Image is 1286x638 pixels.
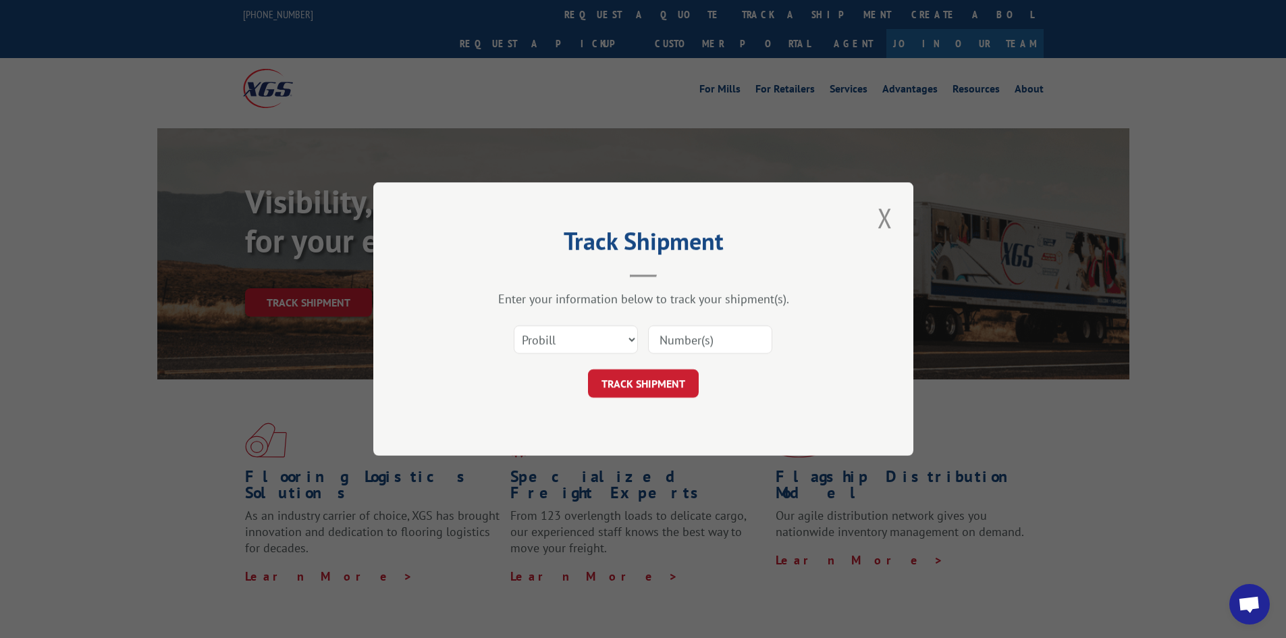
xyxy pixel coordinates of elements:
a: Open chat [1229,584,1270,624]
button: Close modal [874,199,896,236]
input: Number(s) [648,325,772,354]
h2: Track Shipment [441,232,846,257]
button: TRACK SHIPMENT [588,369,699,398]
div: Enter your information below to track your shipment(s). [441,291,846,307]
